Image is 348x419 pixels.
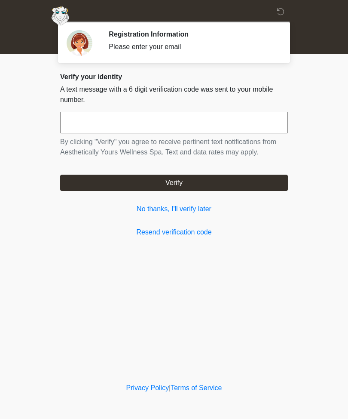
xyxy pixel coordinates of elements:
p: A text message with a 6 digit verification code was sent to your mobile number. [60,84,288,105]
a: Resend verification code [60,227,288,237]
button: Verify [60,175,288,191]
h2: Verify your identity [60,73,288,81]
img: Aesthetically Yours Wellness Spa Logo [52,6,69,25]
div: Please enter your email [109,42,275,52]
a: Terms of Service [171,384,222,391]
img: Agent Avatar [67,30,92,56]
h2: Registration Information [109,30,275,38]
p: By clicking "Verify" you agree to receive pertinent text notifications from Aesthetically Yours W... [60,137,288,157]
a: No thanks, I'll verify later [60,204,288,214]
a: Privacy Policy [126,384,169,391]
a: | [169,384,171,391]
